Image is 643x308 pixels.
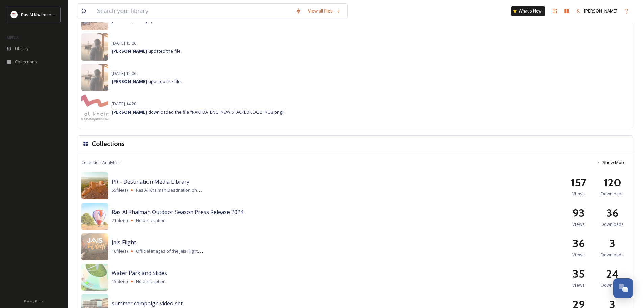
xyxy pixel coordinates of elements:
[112,48,182,54] span: updated the file.
[136,247,211,254] span: Official images of the Jais Flight - 2024
[606,205,618,221] h2: 36
[593,156,629,169] button: Show More
[81,233,108,260] img: 00673e52-cc5a-420c-a61f-7b8abfb0f54c.jpg
[81,203,108,230] img: e0222ccf-6255-4936-987a-341590b03107.jpg
[24,299,44,303] span: Privacy Policy
[112,248,128,254] span: 16 file(s)
[93,4,292,19] input: Search your library
[112,70,136,76] span: [DATE] 15:06
[112,101,136,107] span: [DATE] 14:20
[601,221,624,228] span: Downloads
[112,300,183,307] span: summer campaign video set
[112,187,128,193] span: 55 file(s)
[112,269,167,277] span: Water Park and Slides
[24,297,44,305] a: Privacy Policy
[112,208,243,216] span: Ras Al Khaimah Outdoor Season Press Release 2024
[112,109,147,115] strong: [PERSON_NAME]
[572,235,585,252] h2: 36
[112,109,285,115] span: downloaded the file "RAKTDA_ENG_NEW STACKED LOGO_RGB.png".
[136,217,166,223] span: No description
[7,35,19,40] span: MEDIA
[112,48,147,54] strong: [PERSON_NAME]
[112,178,189,185] span: PR - Destination Media Library
[112,217,128,224] span: 21 file(s)
[604,174,621,191] h2: 120
[112,18,147,24] strong: [PERSON_NAME]
[112,278,128,285] span: 15 file(s)
[609,235,615,252] h2: 3
[112,239,136,246] span: Jais Flight
[572,191,585,197] span: Views
[613,278,633,298] button: Open Chat
[584,8,617,14] span: [PERSON_NAME]
[304,4,344,18] a: View all files
[606,266,619,282] h2: 24
[573,4,621,18] a: [PERSON_NAME]
[81,94,108,121] img: 5f4024f2-6cd2-418a-b37f-5bc11d69bb2d.jpg
[601,191,624,197] span: Downloads
[112,78,147,85] strong: [PERSON_NAME]
[112,78,182,85] span: updated the file.
[15,45,28,52] span: Library
[601,282,624,288] span: Downloads
[511,6,545,16] a: What's New
[572,282,585,288] span: Views
[81,159,120,166] span: Collection Analytics
[572,221,585,228] span: Views
[136,187,251,193] span: Ras Al Khaimah Destination photos for official media use.
[81,64,108,91] img: fc6cb28d-4e8a-4e34-b916-d4dd3912a3d0.jpg
[112,40,136,46] span: [DATE] 15:06
[92,139,125,149] h3: Collections
[81,264,108,291] img: 3b10a87d-11ec-473d-b6b9-45e24cf45231.jpg
[572,266,585,282] h2: 35
[136,278,166,284] span: No description
[15,58,37,65] span: Collections
[572,205,585,221] h2: 93
[112,18,182,24] span: updated the file.
[81,33,108,61] img: fc6cb28d-4e8a-4e34-b916-d4dd3912a3d0.jpg
[81,172,108,199] img: 21f13973-0c2b-4138-b2f3-8f4bea45de3a.jpg
[601,252,624,258] span: Downloads
[11,11,18,18] img: Logo_RAKTDA_RGB-01.png
[572,252,585,258] span: Views
[21,11,116,18] span: Ras Al Khaimah Tourism Development Authority
[571,174,586,191] h2: 157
